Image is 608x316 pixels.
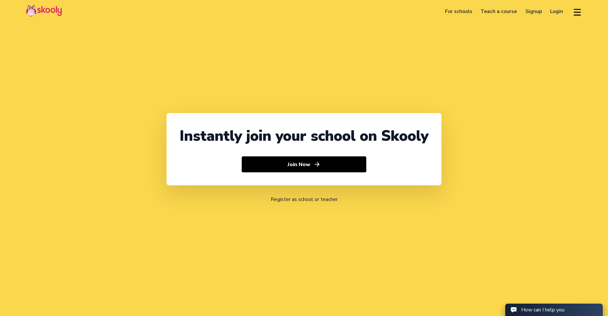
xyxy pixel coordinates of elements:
[242,156,366,173] button: Join Nowarrow forward outline
[441,6,477,17] a: For schools
[476,6,521,17] a: Teach a course
[546,6,568,17] a: Login
[521,6,546,17] a: Signup
[271,196,338,203] a: Register as school or teacher
[314,161,320,168] ion-icon: arrow forward outline
[26,4,62,17] img: Skooly
[573,6,582,17] button: menu outline
[180,126,428,146] div: Instantly join your school on Skooly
